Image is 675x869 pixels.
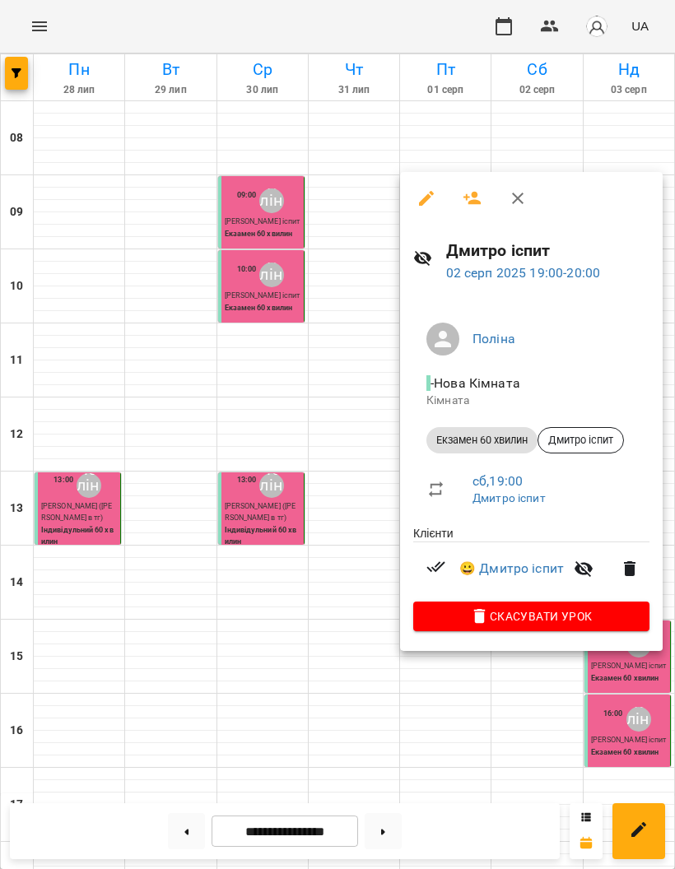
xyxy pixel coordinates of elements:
span: Скасувати Урок [426,606,636,626]
p: Кімната [426,393,636,409]
span: Дмитро іспит [538,433,623,448]
button: Скасувати Урок [413,602,649,631]
a: Дмитро іспит [472,491,546,504]
span: Екзамен 60 хвилин [426,433,538,448]
a: Поліна [472,331,515,346]
a: 02 серп 2025 19:00-20:00 [446,265,601,281]
div: Дмитро іспит [538,427,624,453]
span: - Нова Кімната [426,375,524,391]
h6: Дмитро іспит [446,238,649,263]
ul: Клієнти [413,525,649,602]
a: 😀 Дмитро іспит [459,559,564,579]
svg: Візит сплачено [426,557,446,577]
a: сб , 19:00 [472,473,523,489]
